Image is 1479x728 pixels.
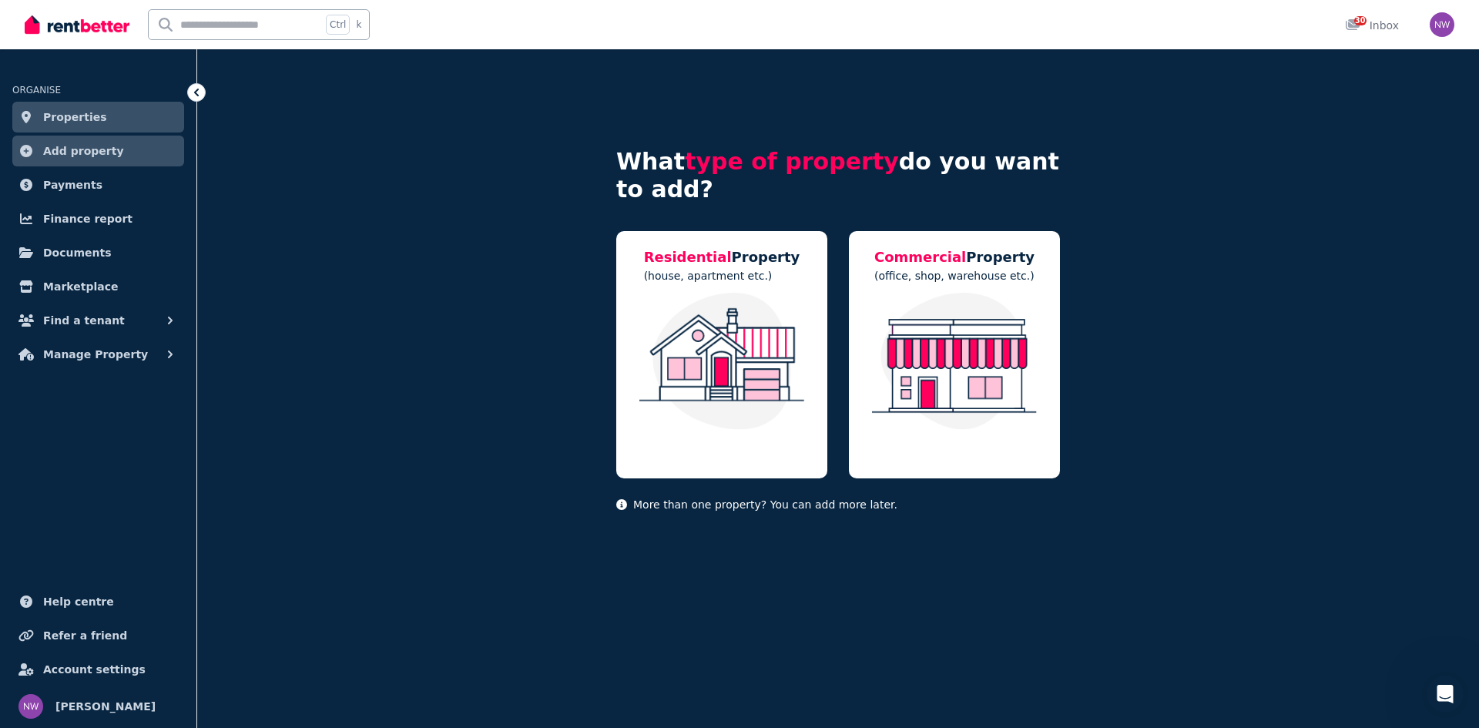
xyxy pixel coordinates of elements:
[114,7,197,33] h1: Messages
[356,18,361,31] span: k
[12,203,184,234] a: Finance report
[326,15,350,35] span: Ctrl
[43,277,118,296] span: Marketplace
[124,519,183,530] span: Messages
[1354,16,1367,25] span: 30
[29,68,47,86] img: Jeremy avatar
[112,69,156,86] div: • [DATE]
[29,239,47,257] img: Jeremy avatar
[43,142,124,160] span: Add property
[43,243,112,262] span: Documents
[632,293,812,430] img: Residential Property
[1345,18,1399,33] div: Inbox
[874,249,966,265] span: Commercial
[12,654,184,685] a: Account settings
[43,108,107,126] span: Properties
[35,519,67,530] span: Home
[71,434,237,465] button: Send us a message
[43,176,102,194] span: Payments
[43,345,148,364] span: Manage Property
[12,237,184,268] a: Documents
[1427,676,1464,713] iframe: Intercom live chat
[147,126,190,143] div: • [DATE]
[147,183,190,200] div: • [DATE]
[12,305,184,336] button: Find a tenant
[12,620,184,651] a: Refer a friend
[12,271,184,302] a: Marketplace
[18,168,49,199] img: Profile image for Rochelle
[43,210,132,228] span: Finance report
[12,586,184,617] a: Help centre
[616,148,1060,203] h4: What do you want to add?
[685,148,899,175] span: type of property
[102,481,205,542] button: Messages
[244,519,269,530] span: Help
[206,481,308,542] button: Help
[51,240,109,257] div: RentBetter
[15,68,34,86] img: Jodie avatar
[43,660,146,679] span: Account settings
[15,239,34,257] img: Jodie avatar
[1430,12,1454,37] img: Natalia Webster
[644,268,800,283] p: (house, apartment etc.)
[12,102,184,133] a: Properties
[51,69,109,86] div: RentBetter
[51,55,921,67] span: Hey there 👋 Welcome to RentBetter! On RentBetter, taking control and managing your property is ea...
[270,6,298,34] div: Close
[644,249,732,265] span: Residential
[874,247,1035,268] h5: Property
[112,240,156,257] div: • [DATE]
[644,247,800,268] h5: Property
[55,169,180,181] span: Rate your conversation
[874,268,1035,283] p: (office, shop, warehouse etc.)
[55,183,144,200] div: [PERSON_NAME]
[43,626,127,645] span: Refer a friend
[12,169,184,200] a: Payments
[55,126,144,143] div: [PERSON_NAME]
[51,226,921,238] span: Hey there 👋 Welcome to RentBetter! On RentBetter, taking control and managing your property is ea...
[864,293,1045,430] img: Commercial Property
[55,112,180,124] span: Rate your conversation
[18,694,43,719] img: Natalia Webster
[12,85,61,96] span: ORGANISE
[12,136,184,166] a: Add property
[22,226,41,245] img: Rochelle avatar
[25,13,129,36] img: RentBetter
[43,311,125,330] span: Find a tenant
[22,55,41,74] img: Rochelle avatar
[616,497,1060,512] p: More than one property? You can add more later.
[12,339,184,370] button: Manage Property
[43,592,114,611] span: Help centre
[55,697,156,716] span: [PERSON_NAME]
[18,111,49,142] img: Profile image for Rochelle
